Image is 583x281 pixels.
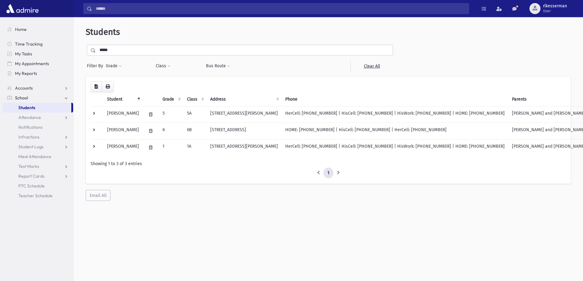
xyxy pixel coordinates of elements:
[18,115,41,120] span: Attendance
[207,123,282,139] td: [STREET_ADDRESS]
[183,123,207,139] td: 6B
[102,81,114,92] button: Print
[18,193,53,198] span: Teacher Schedule
[86,190,110,201] button: Email All
[159,106,183,123] td: 5
[207,139,282,156] td: [STREET_ADDRESS][PERSON_NAME]
[183,92,207,106] th: Class: activate to sort column ascending
[18,154,51,159] span: Meal Attendance
[543,9,567,13] span: User
[206,61,230,72] button: Bus Route
[18,183,45,189] span: PTC Schedule
[350,61,393,72] a: Clear All
[18,124,43,130] span: Notifications
[15,61,49,66] span: My Appointments
[159,139,183,156] td: 1
[183,106,207,123] td: 5A
[282,106,508,123] td: HerCell: [PHONE_NUMBER] | HisCell: [PHONE_NUMBER] | HisWork: [PHONE_NUMBER] | HOME: [PHONE_NUMBER]
[18,105,35,110] span: Students
[2,181,73,191] a: PTC Schedule
[207,106,282,123] td: [STREET_ADDRESS][PERSON_NAME]
[2,191,73,201] a: Teacher Schedule
[87,63,106,69] span: Filter By
[2,83,73,93] a: Accounts
[103,106,143,123] td: [PERSON_NAME]
[103,123,143,139] td: [PERSON_NAME]
[106,61,122,72] button: Grade
[282,123,508,139] td: HOME: [PHONE_NUMBER] | HisCell: [PHONE_NUMBER] | HerCell: [PHONE_NUMBER]
[282,92,508,106] th: Phone
[15,41,43,47] span: Time Tracking
[2,59,73,68] a: My Appointments
[2,161,73,171] a: Test Marks
[15,85,33,91] span: Accounts
[282,139,508,156] td: HerCell: [PHONE_NUMBER] | HisCell: [PHONE_NUMBER] | HisWork: [PHONE_NUMBER] | HOME: [PHONE_NUMBER]
[5,2,40,15] img: AdmirePro
[15,27,27,32] span: Home
[18,134,39,140] span: Infractions
[543,4,567,9] span: rlkesserman
[2,122,73,132] a: Notifications
[2,68,73,78] a: My Reports
[159,92,183,106] th: Grade: activate to sort column ascending
[323,168,333,179] a: 1
[159,123,183,139] td: 6
[15,95,28,101] span: School
[2,24,73,34] a: Home
[2,142,73,152] a: Student Logs
[2,113,73,122] a: Attendance
[2,39,73,49] a: Time Tracking
[2,49,73,59] a: My Tasks
[18,164,39,169] span: Test Marks
[2,152,73,161] a: Meal Attendance
[86,27,120,37] span: Students
[15,51,32,57] span: My Tasks
[18,144,43,150] span: Student Logs
[183,139,207,156] td: 1A
[92,3,469,14] input: Search
[207,92,282,106] th: Address: activate to sort column ascending
[103,139,143,156] td: [PERSON_NAME]
[91,161,566,167] div: Showing 1 to 3 of 3 entries
[2,103,71,113] a: Students
[2,132,73,142] a: Infractions
[103,92,143,106] th: Student: activate to sort column descending
[2,93,73,103] a: School
[18,173,44,179] span: Report Cards
[2,171,73,181] a: Report Cards
[155,61,171,72] button: Class
[15,71,37,76] span: My Reports
[91,81,102,92] button: CSV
